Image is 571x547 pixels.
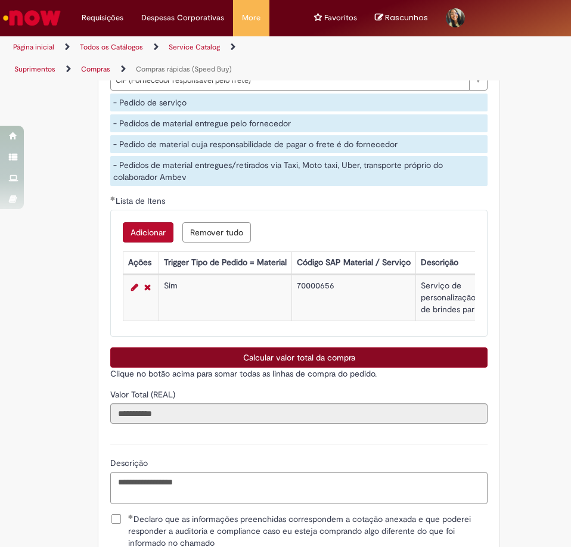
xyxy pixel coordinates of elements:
[110,156,488,186] div: - Pedidos de material entregues/retirados via Taxi, Moto taxi, Uber, transporte próprio do colabo...
[82,12,123,24] span: Requisições
[13,42,54,52] a: Página inicial
[128,280,141,294] a: Editar Linha 1
[159,275,292,321] td: Sim
[375,12,428,23] a: No momento, sua lista de rascunhos tem 0 Itens
[110,458,150,468] span: Descrição
[123,252,159,274] th: Ações
[242,12,260,24] span: More
[116,195,167,206] span: Lista de Itens
[9,36,277,80] ul: Trilhas de página
[292,275,416,321] td: 70000656
[324,12,357,24] span: Favoritos
[110,389,178,400] label: Somente leitura - Valor Total (REAL)
[110,196,116,201] span: Obrigatório Preenchido
[416,252,481,274] th: Descrição
[110,347,488,368] button: Calcular valor total da compra
[141,280,154,294] a: Remover linha 1
[169,42,220,52] a: Service Catalog
[110,94,488,111] div: - Pedido de serviço
[1,6,63,30] img: ServiceNow
[416,275,481,321] td: Serviço de personalização de brindes par
[182,222,251,243] button: Remove all rows for Lista de Itens
[116,71,463,90] span: CIF (Fornecedor responsável pelo frete)
[292,252,416,274] th: Código SAP Material / Serviço
[110,114,488,132] div: - Pedidos de material entregue pelo fornecedor
[141,12,224,24] span: Despesas Corporativas
[123,222,173,243] button: Add a row for Lista de Itens
[385,12,428,23] span: Rascunhos
[110,472,488,504] textarea: Descrição
[110,403,488,424] input: Valor Total (REAL)
[80,42,143,52] a: Todos os Catálogos
[110,368,488,380] p: Clique no botão acima para somar todas as linhas de compra do pedido.
[136,64,232,74] a: Compras rápidas (Speed Buy)
[128,514,134,519] span: Obrigatório Preenchido
[14,64,55,74] a: Suprimentos
[81,64,110,74] a: Compras
[110,135,488,153] div: - Pedido de material cuja responsabilidade de pagar o frete é do fornecedor
[159,252,292,274] th: Trigger Tipo de Pedido = Material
